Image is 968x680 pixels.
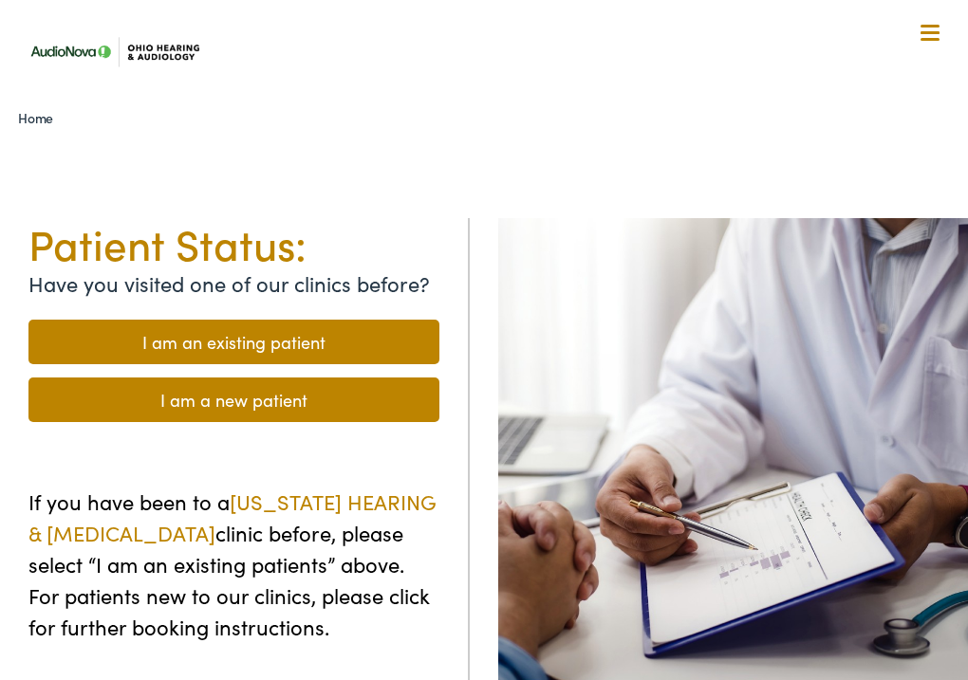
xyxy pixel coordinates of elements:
[33,76,948,135] a: What We Offer
[28,487,437,547] span: [US_STATE] HEARING & [MEDICAL_DATA]
[28,377,439,422] a: I am a new patient
[18,108,63,127] a: Home
[28,486,439,642] p: If you have been to a clinic before, please select “I am an existing patients” above. For patient...
[28,320,439,364] a: I am an existing patient
[28,218,439,268] h1: Patient Status:
[28,267,439,299] p: Have you visited one of our clinics before?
